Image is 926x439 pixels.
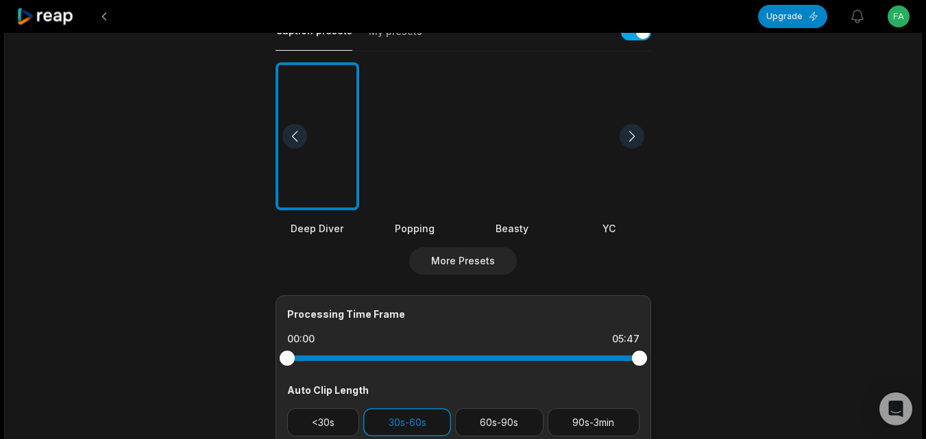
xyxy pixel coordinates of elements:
[287,307,639,321] div: Processing Time Frame
[455,408,544,436] button: 60s-90s
[879,392,912,425] div: Open Intercom Messenger
[373,221,456,236] div: Popping
[548,408,639,436] button: 90s-3min
[758,5,827,28] button: Upgrade
[409,247,517,275] button: More Presets
[369,25,422,51] button: My presets
[276,221,359,236] div: Deep Diver
[470,221,554,236] div: Beasty
[276,24,352,51] button: Caption presets
[363,408,451,436] button: 30s-60s
[612,332,639,346] div: 05:47
[568,221,651,236] div: YC
[287,408,360,436] button: <30s
[287,383,639,397] div: Auto Clip Length
[287,332,315,346] div: 00:00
